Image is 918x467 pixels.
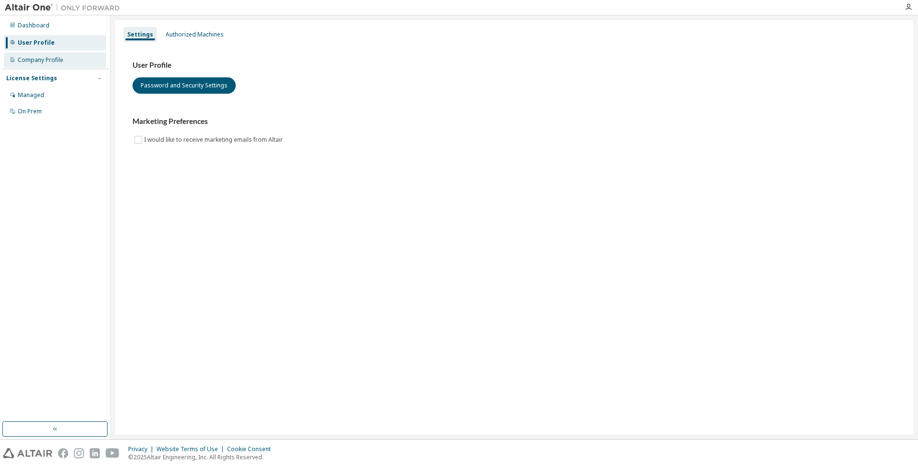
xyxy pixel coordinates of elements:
img: facebook.svg [58,448,68,458]
div: Company Profile [18,56,63,64]
div: On Prem [18,108,42,115]
label: I would like to receive marketing emails from Altair [144,134,285,146]
button: Password and Security Settings [133,77,236,94]
div: Privacy [128,445,157,453]
p: © 2025 Altair Engineering, Inc. All Rights Reserved. [128,453,277,461]
img: linkedin.svg [90,448,100,458]
img: instagram.svg [74,448,84,458]
div: Settings [127,31,153,38]
h3: User Profile [133,61,896,70]
div: Authorized Machines [166,31,224,38]
img: Altair One [5,3,125,12]
img: youtube.svg [106,448,120,458]
div: User Profile [18,39,55,47]
div: Dashboard [18,22,49,29]
div: Cookie Consent [227,445,277,453]
img: altair_logo.svg [3,448,52,458]
div: Managed [18,91,44,99]
h3: Marketing Preferences [133,117,896,126]
div: License Settings [6,74,57,82]
div: Website Terms of Use [157,445,227,453]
